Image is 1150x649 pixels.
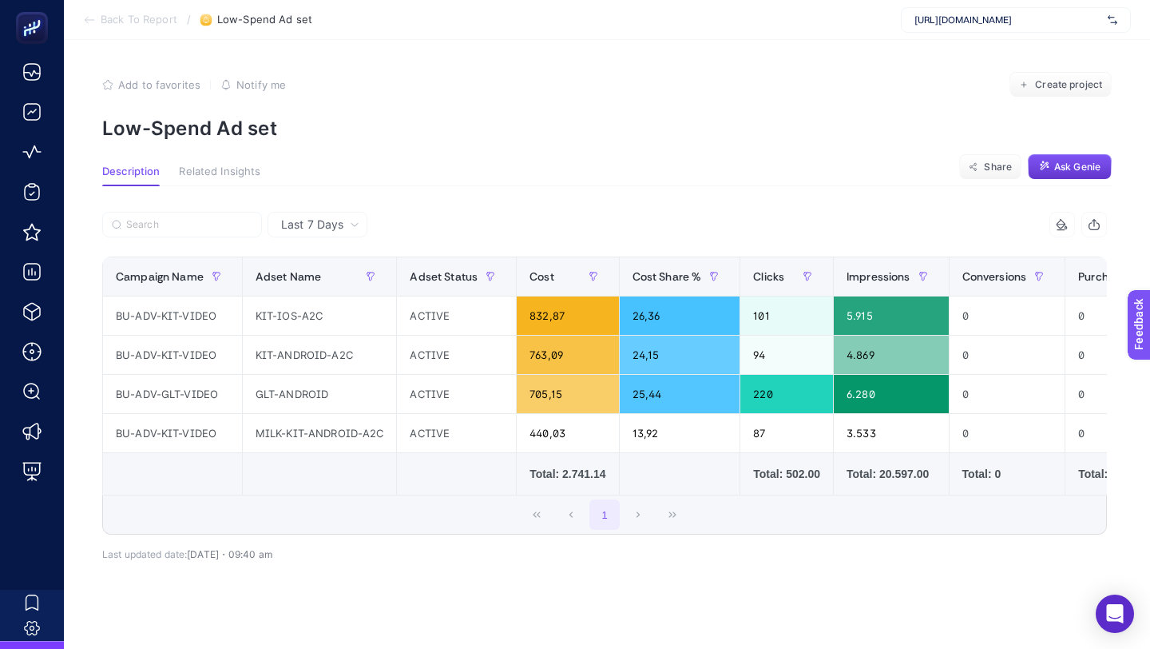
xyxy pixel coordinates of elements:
span: / [187,13,191,26]
p: Low-Spend Ad set [102,117,1112,140]
button: 1 [589,500,620,530]
div: ACTIVE [397,414,516,452]
span: Add to favorites [118,78,200,91]
div: Last 7 Days [102,237,1107,560]
div: 0 [950,414,1065,452]
div: Total: 0 [962,466,1053,482]
div: ACTIVE [397,375,516,413]
div: 94 [740,336,833,374]
div: 101 [740,297,833,335]
span: Ask Genie [1054,161,1100,173]
span: [URL][DOMAIN_NAME] [914,14,1101,26]
span: Clicks [753,270,784,283]
button: Notify me [220,78,286,91]
button: Related Insights [179,165,260,186]
div: 24,15 [620,336,740,374]
div: 25,44 [620,375,740,413]
div: 87 [740,414,833,452]
div: Total: 502.00 [753,466,820,482]
button: Ask Genie [1028,154,1112,180]
div: 3.533 [834,414,949,452]
button: Share [959,154,1021,180]
div: Total: 20.597.00 [847,466,936,482]
img: svg%3e [1108,12,1117,28]
div: BU-ADV-KIT-VIDEO [103,414,242,452]
div: Total: 2.741.14 [529,466,605,482]
button: Create project [1009,72,1112,98]
span: Notify me [236,78,286,91]
span: Last 7 Days [281,217,343,233]
span: Conversions [962,270,1027,283]
button: Description [102,165,160,186]
span: Adset Status [410,270,478,283]
span: Cost Share % [632,270,702,283]
div: ACTIVE [397,336,516,374]
div: BU-ADV-KIT-VIDEO [103,297,242,335]
div: Open Intercom Messenger [1096,595,1134,633]
span: Campaign Name [116,270,204,283]
span: Purchase [1078,270,1127,283]
div: MILK-KIT-ANDROID-A2C [243,414,397,452]
span: Description [102,165,160,178]
div: 763,09 [517,336,618,374]
button: Add to favorites [102,78,200,91]
span: Create project [1035,78,1102,91]
div: 440,03 [517,414,618,452]
div: KIT-IOS-A2C [243,297,397,335]
span: [DATE]・09:40 am [187,548,272,560]
span: Last updated date: [102,548,187,560]
span: Impressions [847,270,910,283]
span: Back To Report [101,14,177,26]
div: BU-ADV-KIT-VIDEO [103,336,242,374]
div: ACTIVE [397,297,516,335]
div: 13,92 [620,414,740,452]
div: BU-ADV-GLT-VIDEO [103,375,242,413]
div: 6.280 [834,375,949,413]
span: Feedback [10,5,61,18]
span: Related Insights [179,165,260,178]
div: 832,87 [517,297,618,335]
div: 5.915 [834,297,949,335]
span: Share [984,161,1012,173]
input: Search [126,219,252,231]
div: KIT-ANDROID-A2C [243,336,397,374]
span: Cost [529,270,554,283]
div: 0 [950,375,1065,413]
div: GLT-ANDROID [243,375,397,413]
div: 705,15 [517,375,618,413]
span: Adset Name [256,270,321,283]
span: Low-Spend Ad set [217,14,312,26]
div: 26,36 [620,297,740,335]
div: 220 [740,375,833,413]
div: 0 [950,336,1065,374]
div: 0 [950,297,1065,335]
div: 4.869 [834,336,949,374]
